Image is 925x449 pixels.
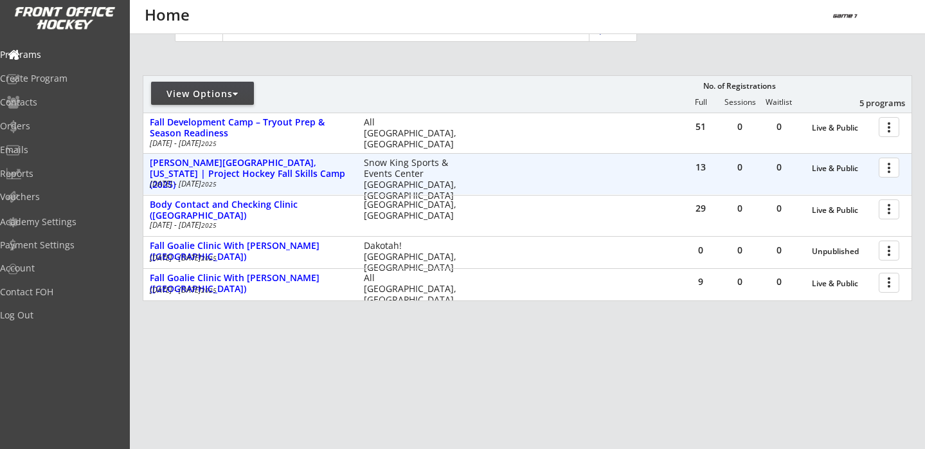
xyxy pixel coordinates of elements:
div: Fall Development Camp – Tryout Prep & Season Readiness [150,117,350,139]
div: Live & Public [812,279,872,288]
div: Open Link [593,24,633,35]
em: 2025 [201,179,217,188]
div: Unpublished [812,247,872,256]
div: Live & Public [812,164,872,173]
div: Fall Goalie Clinic With [PERSON_NAME] ([GEOGRAPHIC_DATA]) [150,273,350,295]
div: [DATE] - [DATE] [150,254,346,262]
div: [DATE] - [DATE] [150,286,346,294]
div: Full [681,98,720,107]
em: 2025 [201,139,217,148]
div: Live & Public [812,124,872,133]
button: more_vert [879,273,899,293]
button: more_vert [879,199,899,219]
div: Waitlist [759,98,798,107]
div: 51 [681,122,720,131]
div: 0 [760,163,798,172]
div: 0 [721,204,759,213]
div: 0 [681,246,720,255]
div: View Options [151,87,254,100]
div: Snow King Sports & Events Center [GEOGRAPHIC_DATA], [GEOGRAPHIC_DATA] [364,158,465,201]
div: 0 [721,163,759,172]
div: [PERSON_NAME][GEOGRAPHIC_DATA], [US_STATE] | Project Hockey Fall Skills Camp (2025) [150,158,350,190]
div: Dakotah! [GEOGRAPHIC_DATA], [GEOGRAPHIC_DATA] [364,241,465,273]
div: [GEOGRAPHIC_DATA], [GEOGRAPHIC_DATA] [364,199,465,221]
div: [DATE] - [DATE] [150,140,346,147]
div: Live & Public [812,206,872,215]
div: 29 [681,204,720,213]
div: [DATE] - [DATE] [150,221,346,229]
div: 0 [760,277,798,286]
button: more_vert [879,241,899,261]
div: 0 [760,246,798,255]
button: more_vert [879,158,899,178]
div: 0 [721,122,759,131]
div: 5 programs [838,97,905,109]
div: All [GEOGRAPHIC_DATA], [GEOGRAPHIC_DATA] [364,273,465,305]
div: 9 [681,277,720,286]
div: 0 [721,277,759,286]
div: Fall Goalie Clinic With [PERSON_NAME] ([GEOGRAPHIC_DATA]) [150,241,350,262]
em: 2025 [201,286,217,295]
div: All [GEOGRAPHIC_DATA], [GEOGRAPHIC_DATA] [364,117,465,149]
div: No. of Registrations [699,82,779,91]
div: 0 [760,122,798,131]
div: [DATE] - [DATE] [150,180,346,188]
div: Body Contact and Checking Clinic ([GEOGRAPHIC_DATA]) [150,199,350,221]
em: 2025 [201,221,217,230]
div: 0 [721,246,759,255]
div: 13 [681,163,720,172]
div: Sessions [721,98,759,107]
div: 0 [760,204,798,213]
em: 2025 [201,253,217,262]
button: more_vert [879,117,899,137]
